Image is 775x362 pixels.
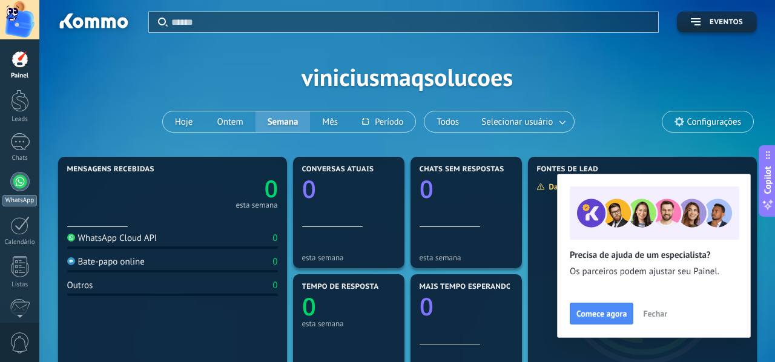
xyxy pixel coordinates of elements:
span: Eventos [710,18,743,27]
button: Eventos [677,12,757,33]
div: Listas [2,281,38,289]
div: esta semana [236,202,277,208]
div: Outros [67,280,93,291]
span: Tempo de resposta [302,283,379,291]
button: Fechar [638,304,673,323]
div: WhatsApp [2,195,37,206]
span: Fechar [643,309,667,318]
span: Os parceiros podem ajustar seu Painel. [570,266,738,278]
a: 0 [173,173,278,205]
button: Período [350,111,415,132]
button: Selecionar usuário [471,111,574,132]
text: 0 [264,173,277,205]
h2: Precisa de ajuda de um especialista? [570,249,738,261]
div: Painel [2,72,38,80]
button: Mês [310,111,350,132]
div: Calendário [2,239,38,246]
div: esta semana [302,253,395,262]
span: Configurações [687,117,741,127]
span: Copilot [762,166,774,194]
img: Bate-papo online [67,257,75,265]
button: Todos [424,111,471,132]
span: Mais tempo esperando [420,283,512,291]
text: 0 [420,172,434,205]
span: Comece agora [576,309,627,318]
div: Dados insuficientes para exibir [536,182,661,192]
span: Fontes de lead [537,165,599,174]
div: WhatsApp Cloud API [67,232,157,244]
button: Ontem [205,111,255,132]
img: WhatsApp Cloud API [67,234,75,242]
span: Mensagens recebidas [67,165,154,174]
button: Comece agora [570,303,633,324]
div: esta semana [302,319,395,328]
div: Chats [2,154,38,162]
text: 0 [302,172,316,205]
button: Hoje [163,111,205,132]
div: 0 [272,232,277,244]
div: 0 [272,256,277,268]
div: 0 [272,280,277,291]
div: Leads [2,116,38,123]
div: esta semana [420,253,513,262]
span: Chats sem respostas [420,165,504,174]
span: Selecionar usuário [479,114,555,130]
button: Semana [256,111,311,132]
text: 0 [420,289,434,323]
span: Conversas atuais [302,165,374,174]
text: 0 [302,289,316,323]
div: Bate-papo online [67,256,145,268]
